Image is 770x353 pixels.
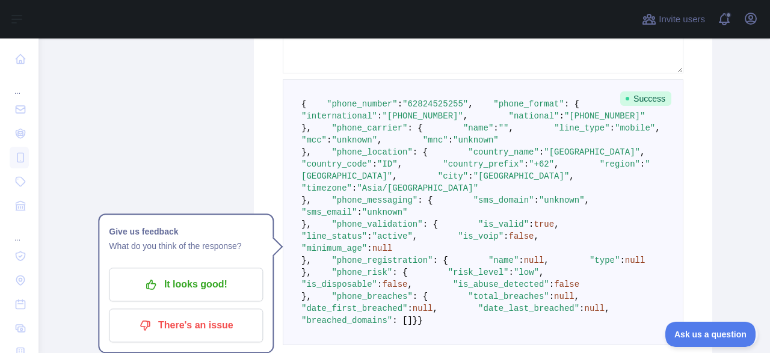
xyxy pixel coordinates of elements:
span: "country_code" [301,159,372,169]
span: "phone_breaches" [331,292,412,301]
span: : [504,232,508,241]
span: , [640,147,645,157]
span: }, [301,256,312,265]
div: ... [10,219,29,243]
span: : { [413,292,428,301]
span: "name" [463,123,493,133]
span: : { [407,123,422,133]
span: , [539,268,544,277]
span: : [372,159,377,169]
span: null [524,256,544,265]
span: : [352,183,357,193]
span: }, [301,123,312,133]
span: "sms_email" [301,207,357,217]
span: false [382,280,407,289]
span: , [398,159,402,169]
span: , [554,219,559,229]
span: "region" [600,159,640,169]
button: It looks good! [109,268,263,301]
span: false [509,232,534,241]
span: "country_prefix" [443,159,523,169]
span: "+62" [529,159,554,169]
p: There's an issue [118,315,254,336]
span: , [392,171,397,181]
span: : [519,256,523,265]
span: , [569,171,574,181]
span: : { [423,219,438,229]
span: "phone_location" [331,147,412,157]
span: : [468,171,473,181]
span: "[PHONE_NUMBER]" [564,111,645,121]
span: , [605,304,609,313]
span: : [377,280,382,289]
span: , [544,256,549,265]
span: , [585,195,590,205]
span: "total_breaches" [468,292,549,301]
span: { [301,99,306,109]
span: : [529,219,534,229]
span: : [524,159,529,169]
span: "phone_number" [327,99,398,109]
span: : [493,123,498,133]
span: "active" [372,232,413,241]
span: }, [301,292,312,301]
span: "country_name" [468,147,539,157]
span: } [413,316,417,325]
button: Invite users [639,10,707,29]
span: "line_type" [554,123,609,133]
span: "unknown" [362,207,408,217]
span: : [610,123,615,133]
span: "phone_format" [493,99,564,109]
span: : [534,195,539,205]
span: "mobile" [615,123,655,133]
span: "is_disposable" [301,280,377,289]
span: "city" [438,171,468,181]
span: "date_last_breached" [478,304,579,313]
span: , [574,292,579,301]
span: : { [564,99,579,109]
h1: Give us feedback [109,224,263,239]
span: : { [417,195,433,205]
span: "unknown" [453,135,499,145]
span: : [579,304,584,313]
span: , [463,111,468,121]
span: "phone_risk" [331,268,392,277]
span: , [534,232,539,241]
span: "national" [508,111,559,121]
span: null [625,256,645,265]
span: , [433,304,437,313]
span: "[GEOGRAPHIC_DATA]" [473,171,570,181]
button: There's an issue [109,308,263,342]
span: null [554,292,574,301]
span: "ID" [377,159,398,169]
span: "unknown" [331,135,377,145]
iframe: Toggle Customer Support [665,322,758,347]
span: : { [392,268,407,277]
span: : [620,256,624,265]
span: "phone_messaging" [331,195,417,205]
span: "minimum_age" [301,244,367,253]
span: , [407,280,412,289]
span: true [534,219,555,229]
span: "is_valid" [478,219,529,229]
p: It looks good! [118,274,254,295]
span: "risk_level" [448,268,509,277]
span: Invite users [659,13,705,26]
span: }, [301,268,312,277]
span: : [559,111,564,121]
span: : [367,244,372,253]
span: }, [301,147,312,157]
span: null [372,244,393,253]
span: false [554,280,579,289]
span: : [509,268,514,277]
span: : [327,135,331,145]
span: "phone_validation" [331,219,422,229]
span: : [549,280,554,289]
span: null [413,304,433,313]
span: "is_voip" [458,232,504,241]
span: , [377,135,382,145]
span: }, [301,195,312,205]
div: ... [10,72,29,96]
span: "timezone" [301,183,352,193]
span: "Asia/[GEOGRAPHIC_DATA]" [357,183,478,193]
